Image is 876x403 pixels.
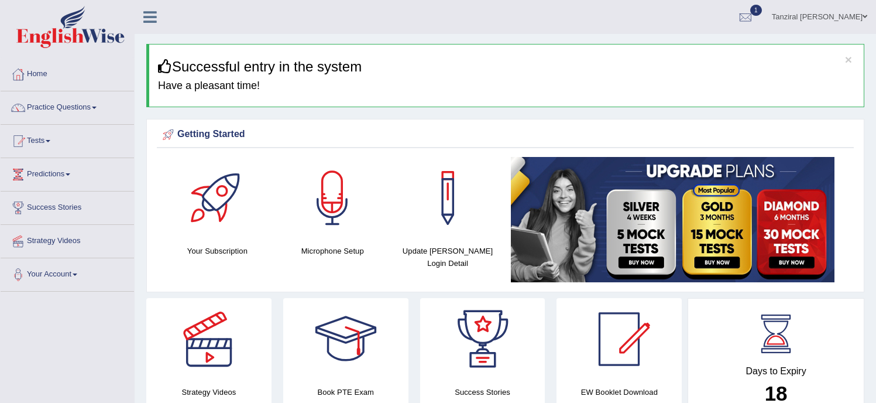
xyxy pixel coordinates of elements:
img: small5.jpg [511,157,834,282]
a: Home [1,58,134,87]
span: 1 [750,5,762,16]
h4: Microphone Setup [281,245,384,257]
a: Tests [1,125,134,154]
a: Practice Questions [1,91,134,121]
a: Your Account [1,258,134,288]
h4: Your Subscription [166,245,269,257]
h4: Have a pleasant time! [158,80,855,92]
a: Success Stories [1,192,134,221]
a: Strategy Videos [1,225,134,254]
h4: EW Booklet Download [556,386,682,398]
h3: Successful entry in the system [158,59,855,74]
h4: Days to Expiry [701,366,851,377]
h4: Strategy Videos [146,386,272,398]
h4: Success Stories [420,386,545,398]
h4: Update [PERSON_NAME] Login Detail [396,245,500,269]
button: × [845,53,852,66]
h4: Book PTE Exam [283,386,408,398]
a: Predictions [1,158,134,187]
div: Getting Started [160,126,851,144]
